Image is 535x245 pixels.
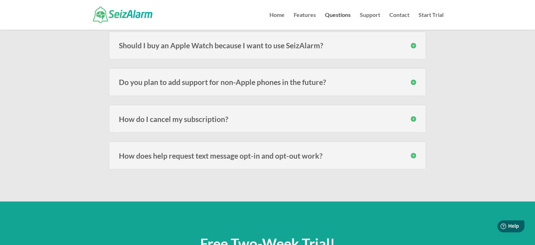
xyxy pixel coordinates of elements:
[119,78,416,86] h3: Do you plan to add support for non-Apple phones in the future?
[419,12,444,30] a: Start Trial
[325,12,351,30] a: Questions
[119,152,416,159] h3: How does help request text message opt-in and opt-out work?
[360,12,380,30] a: Support
[119,115,416,122] h3: How do I cancel my subscription?
[472,218,527,237] iframe: Help widget launcher
[119,42,416,49] h3: Should I buy an Apple Watch because I want to use SeizAlarm?
[389,12,409,30] a: Contact
[269,12,285,30] a: Home
[93,7,152,23] img: SeizAlarm
[294,12,316,30] a: Features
